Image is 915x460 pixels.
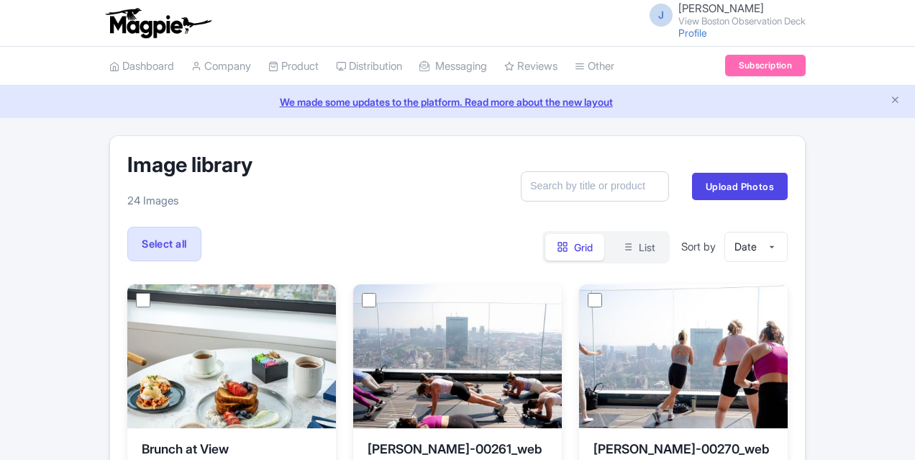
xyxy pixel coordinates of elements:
[678,27,707,39] a: Profile
[575,47,614,86] a: Other
[102,7,214,39] img: logo-ab69f6fb50320c5b225c76a69d11143b.png
[725,55,806,76] a: Subscription
[610,234,667,261] button: List
[545,234,604,261] button: Grid
[890,93,901,109] button: Close announcement
[681,234,716,259] span: Sort by
[127,153,252,176] h1: Image library
[650,4,673,27] span: J
[692,173,788,200] a: Upload Photos
[678,1,764,15] span: [PERSON_NAME]
[191,47,251,86] a: Company
[678,17,806,26] small: View Boston Observation Deck
[9,94,906,109] a: We made some updates to the platform. Read more about the new layout
[641,3,806,26] a: J [PERSON_NAME] View Boston Observation Deck
[504,47,557,86] a: Reviews
[419,47,487,86] a: Messaging
[109,47,174,86] a: Dashboard
[127,193,252,209] p: 24 Images
[521,171,669,202] input: Search by title or product
[336,47,402,86] a: Distribution
[127,227,201,261] label: Select all
[268,47,319,86] a: Product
